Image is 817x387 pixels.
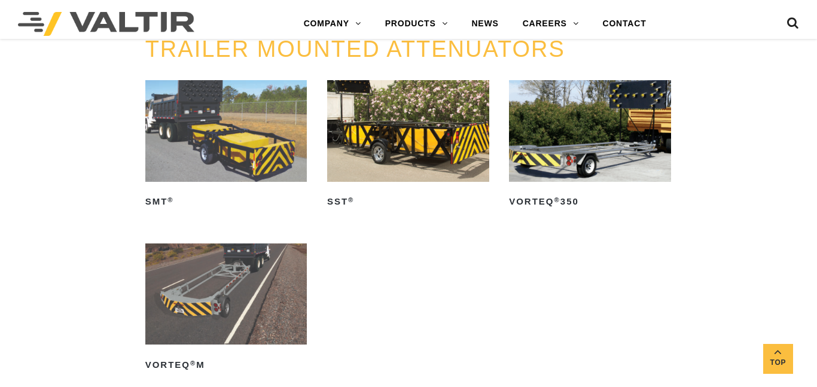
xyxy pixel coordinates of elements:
a: SMT® [145,80,307,211]
a: TRAILER MOUNTED ATTENUATORS [145,36,565,62]
a: SST® [327,80,489,211]
a: CAREERS [511,12,591,36]
sup: ® [348,196,354,203]
sup: ® [554,196,560,203]
a: VORTEQ®M [145,243,307,374]
a: VORTEQ®350 [509,80,671,211]
h2: SST [327,193,489,212]
h2: SMT [145,193,307,212]
a: CONTACT [591,12,659,36]
h2: VORTEQ 350 [509,193,671,212]
img: Valtir [18,12,194,36]
a: COMPANY [292,12,373,36]
a: Top [763,344,793,374]
span: Top [763,356,793,370]
a: PRODUCTS [373,12,460,36]
a: NEWS [459,12,510,36]
h2: VORTEQ M [145,355,307,374]
sup: ® [167,196,173,203]
sup: ® [190,359,196,367]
